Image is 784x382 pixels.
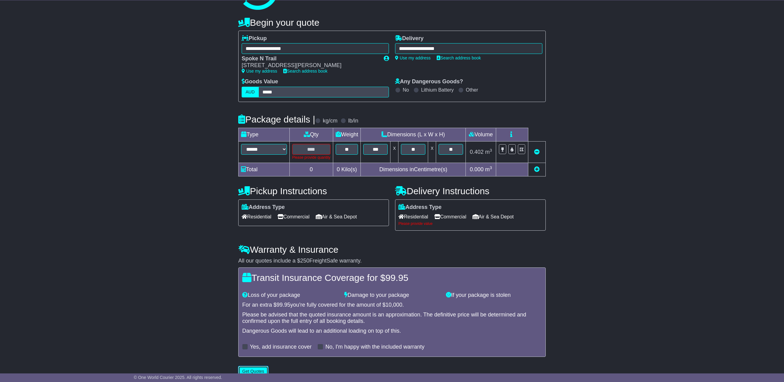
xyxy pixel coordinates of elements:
[421,87,454,93] label: Lithium Battery
[398,221,542,226] div: Please provide value
[395,35,424,42] label: Delivery
[395,78,463,85] label: Any Dangerous Goods?
[250,344,311,350] label: Yes, add insurance cover
[290,128,333,141] td: Qty
[239,292,341,299] div: Loss of your package
[292,155,330,160] div: Please provide quantity
[534,149,540,155] a: Remove this item
[323,118,337,124] label: kg/cm
[395,186,546,196] h4: Delivery Instructions
[333,128,361,141] td: Weight
[238,258,546,264] div: All our quotes include a $ FreightSafe warranty.
[277,212,309,221] span: Commercial
[490,148,492,153] sup: 3
[361,163,466,176] td: Dimensions in Centimetre(s)
[470,166,484,172] span: 0.000
[238,244,546,255] h4: Warranty & Insurance
[290,163,333,176] td: 0
[386,302,402,308] span: 10,000
[242,55,378,62] div: Spoke N Trail
[238,17,546,28] h4: Begin your quote
[238,366,268,377] button: Get Quotes
[437,55,481,60] a: Search address book
[485,149,492,155] span: m
[239,163,290,176] td: Total
[490,165,492,170] sup: 3
[242,328,542,335] div: Dangerous Goods will lead to an additional loading on top of this.
[398,212,428,221] span: Residential
[361,128,466,141] td: Dimensions (L x W x H)
[242,62,378,69] div: [STREET_ADDRESS][PERSON_NAME]
[434,212,466,221] span: Commercial
[238,114,315,124] h4: Package details |
[300,258,309,264] span: 250
[283,69,327,74] a: Search address book
[242,312,542,325] div: Please be advised that the quoted insurance amount is an approximation. The definitive price will...
[242,35,267,42] label: Pickup
[242,204,285,211] label: Address Type
[325,344,424,350] label: No, I'm happy with the included warranty
[485,166,492,172] span: m
[395,55,431,60] a: Use my address
[242,302,542,308] div: For an extra $ you're fully covered for the amount of $ .
[398,204,442,211] label: Address Type
[242,212,271,221] span: Residential
[470,149,484,155] span: 0.402
[333,163,361,176] td: Kilo(s)
[242,78,278,85] label: Goods Value
[316,212,357,221] span: Air & Sea Depot
[134,375,222,380] span: © One World Courier 2025. All rights reserved.
[341,292,443,299] div: Damage to your package
[242,87,259,97] label: AUD
[348,118,358,124] label: lb/in
[466,128,496,141] td: Volume
[428,141,436,163] td: x
[403,87,409,93] label: No
[390,141,398,163] td: x
[443,292,545,299] div: If your package is stolen
[466,87,478,93] label: Other
[277,302,290,308] span: 99.95
[238,186,389,196] h4: Pickup Instructions
[473,212,514,221] span: Air & Sea Depot
[242,273,542,283] h4: Transit Insurance Coverage for $
[534,166,540,172] a: Add new item
[239,128,290,141] td: Type
[337,166,340,172] span: 0
[385,273,408,283] span: 99.95
[242,69,277,74] a: Use my address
